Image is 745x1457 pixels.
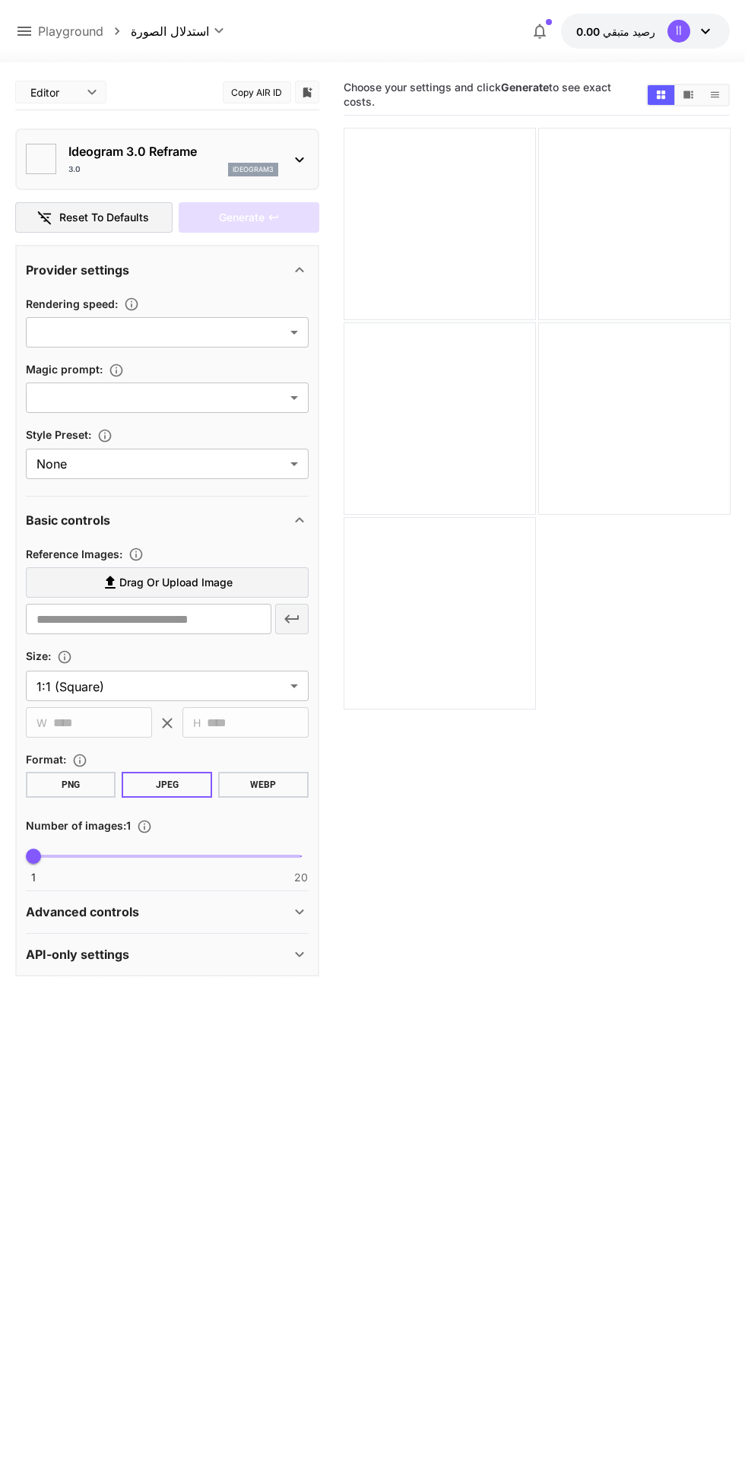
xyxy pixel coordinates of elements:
[702,85,728,105] button: Show media in list view
[26,363,103,376] span: Magic prompt :
[294,870,308,885] span: 20
[26,502,309,538] div: Basic controls
[26,567,309,598] label: Drag or upload image
[676,25,682,37] font: أأ
[300,83,314,101] button: Add to library
[30,84,78,100] span: Editor
[15,202,173,233] button: Reset to defaults
[501,81,549,94] b: Generate
[119,573,233,592] span: Drag or upload image
[218,772,309,798] button: WEBP
[68,163,81,175] p: 3.0
[36,455,284,473] span: None
[26,894,309,930] div: Advanced controls
[36,678,284,696] span: 1:1 (Square)
[26,297,118,310] span: Rendering speed :
[26,772,116,798] button: PNG
[648,85,674,105] button: Show media in grid view
[675,85,702,105] button: Show media in video view
[26,649,51,662] span: Size :
[179,202,319,233] div: Please upload seed image
[26,511,110,529] p: Basic controls
[603,25,655,38] font: رصيد متبقي
[66,753,94,768] button: Choose the file format for the output image.
[122,547,150,562] button: Upload a reference image to guide the result. This is needed for Image-to-Image or Inpainting. Su...
[68,142,278,160] p: Ideogram 3.0 Reframe
[51,649,78,665] button: Adjust the dimensions of the generated image by specifying its width and height in pixels, or sel...
[576,25,600,38] font: 0.00
[646,84,730,106] div: Show media in grid viewShow media in video viewShow media in list view
[38,22,131,40] nav: فتات الخبز
[561,14,730,49] button: 0.00 دولارأأ
[26,252,309,288] div: Provider settings
[26,819,131,832] span: Number of images : 1
[223,81,291,103] button: Copy AIR ID
[344,81,611,108] span: Choose your settings and click to see exact costs.
[131,819,158,834] button: Specify how many images to generate in a single request. Each image generation will be charged se...
[131,24,209,39] font: استدلال الصورة
[26,945,129,963] p: API-only settings
[38,22,103,40] a: Playground
[233,164,274,175] p: ideogram3
[122,772,212,798] button: JPEG
[26,261,129,279] p: Provider settings
[36,714,47,732] span: W
[26,753,66,766] span: Format :
[26,136,309,183] div: Ideogram 3.0 Reframe3.0ideogram3
[31,870,36,885] span: 1
[26,936,309,973] div: API-only settings
[26,903,139,921] p: Advanced controls
[576,24,655,40] div: 0.00 دولار
[26,428,91,441] span: Style Preset :
[193,714,201,732] span: H
[26,548,122,560] span: Reference Images :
